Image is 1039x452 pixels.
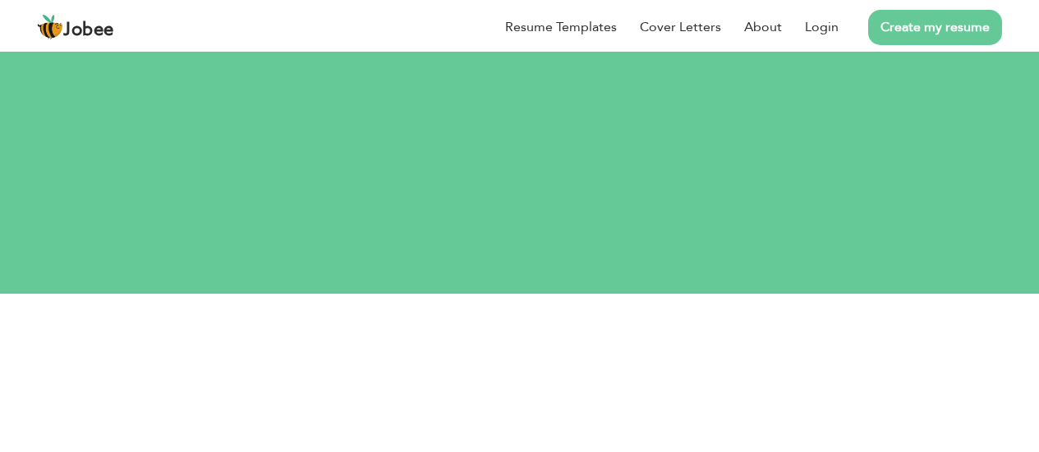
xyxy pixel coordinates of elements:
a: Resume Templates [505,17,617,37]
a: Login [805,17,839,37]
a: Create my resume [868,10,1002,45]
span: Jobee [63,21,114,39]
a: Jobee [37,14,114,40]
img: jobee.io [37,14,63,40]
a: About [744,17,782,37]
a: Cover Letters [640,17,721,37]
